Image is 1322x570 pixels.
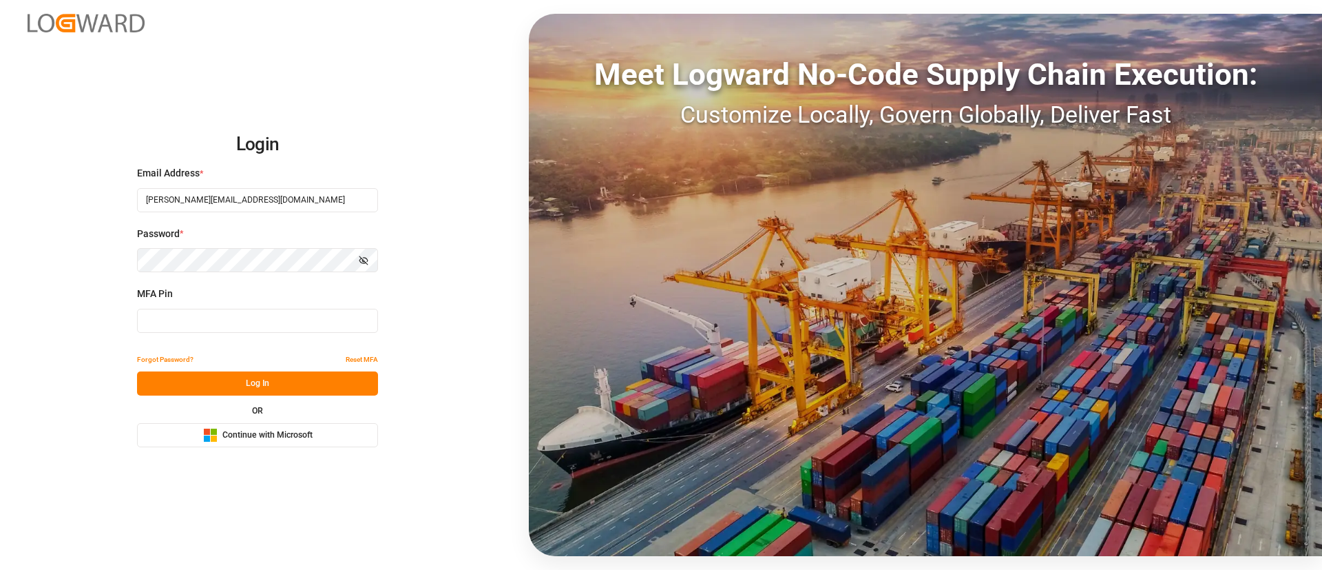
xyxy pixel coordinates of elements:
button: Forgot Password? [137,347,193,371]
button: Continue with Microsoft [137,423,378,447]
h2: Login [137,123,378,167]
span: Continue with Microsoft [222,429,313,442]
span: Password [137,227,180,241]
div: Meet Logward No-Code Supply Chain Execution: [529,52,1322,97]
img: Logward_new_orange.png [28,14,145,32]
small: OR [252,407,263,415]
span: Email Address [137,166,200,181]
span: MFA Pin [137,287,173,301]
div: Customize Locally, Govern Globally, Deliver Fast [529,97,1322,132]
input: Enter your email [137,188,378,212]
button: Log In [137,371,378,396]
button: Reset MFA [346,347,378,371]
